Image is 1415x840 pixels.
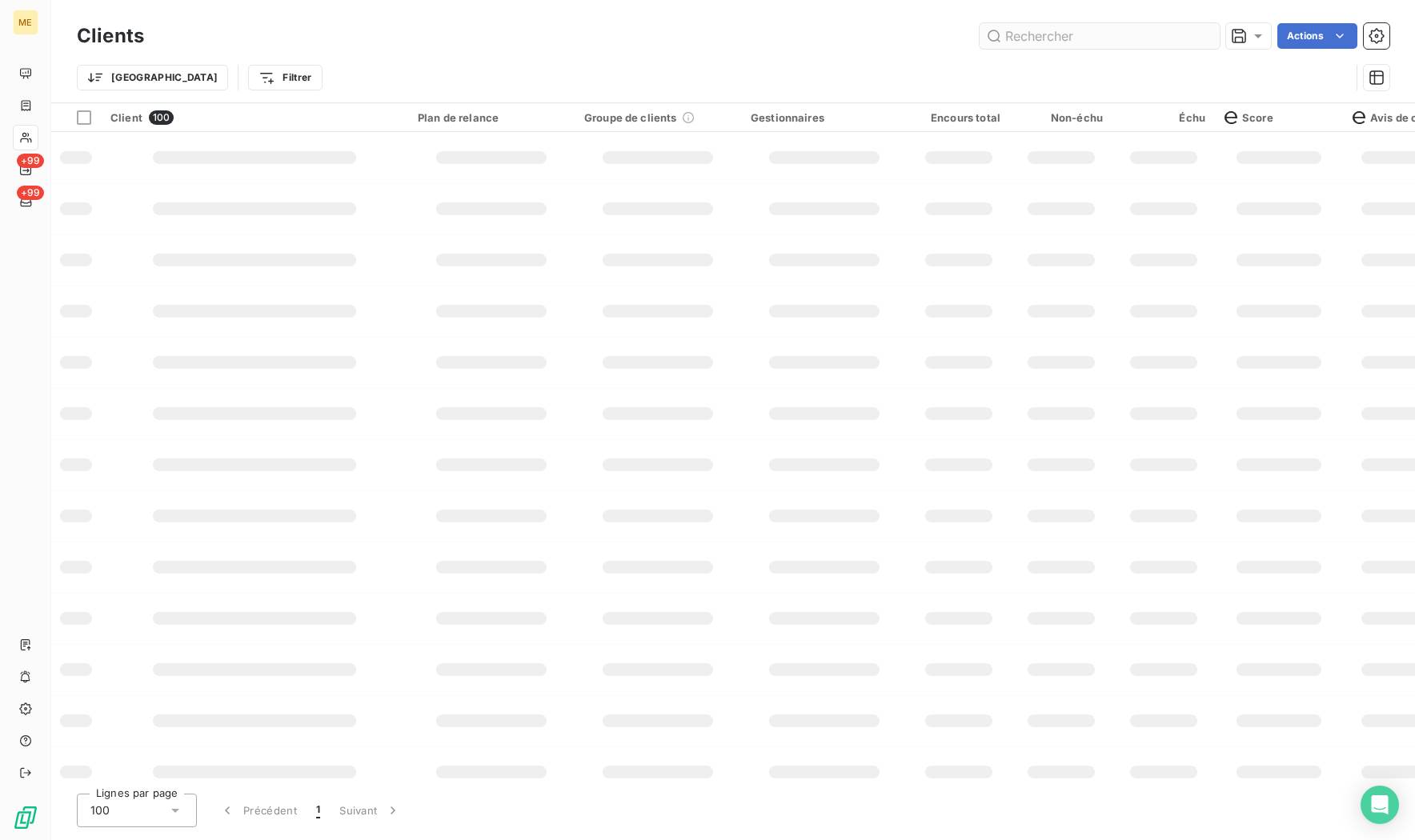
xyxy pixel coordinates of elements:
[316,802,320,818] span: 1
[1277,23,1357,49] button: Actions
[1020,111,1103,124] div: Non-échu
[90,802,110,818] span: 100
[13,189,38,214] a: +99
[584,111,677,124] span: Groupe de clients
[77,65,228,90] button: [GEOGRAPHIC_DATA]
[13,805,38,830] img: Logo LeanPay
[1225,111,1273,124] span: Score
[17,186,44,200] span: +99
[110,111,142,124] span: Client
[330,794,411,827] button: Suivant
[210,794,307,827] button: Précédent
[751,111,898,124] div: Gestionnaires
[418,111,565,124] div: Plan de relance
[248,65,322,90] button: Filtrer
[13,10,38,35] div: ME
[917,111,1000,124] div: Encours total
[77,22,144,50] h3: Clients
[1361,786,1399,824] div: Open Intercom Messenger
[1122,111,1205,124] div: Échu
[307,794,330,827] button: 1
[17,154,44,168] span: +99
[980,23,1220,49] input: Rechercher
[13,157,38,182] a: +99
[149,110,174,125] span: 100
